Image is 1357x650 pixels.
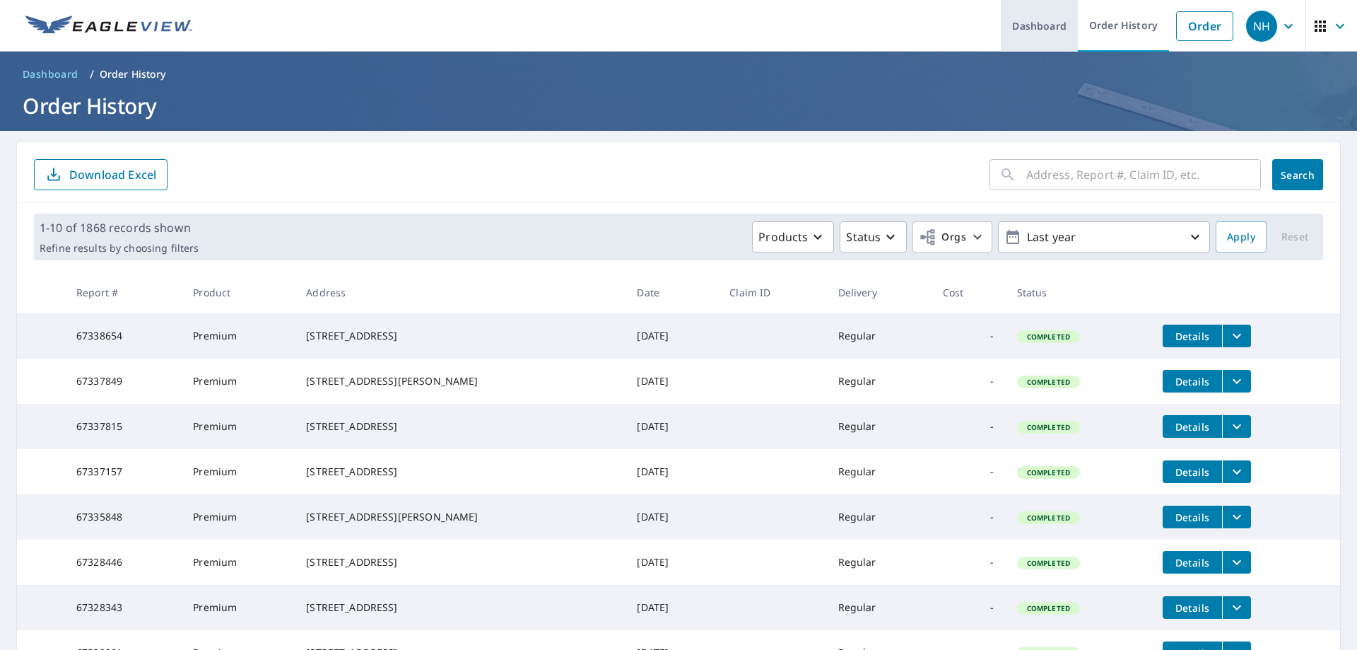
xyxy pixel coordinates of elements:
[306,510,614,524] div: [STREET_ADDRESS][PERSON_NAME]
[1163,506,1222,528] button: detailsBtn-67335848
[17,63,1340,86] nav: breadcrumb
[1272,159,1323,190] button: Search
[932,359,1006,404] td: -
[306,465,614,479] div: [STREET_ADDRESS]
[69,167,156,182] p: Download Excel
[306,555,614,569] div: [STREET_ADDRESS]
[25,16,192,37] img: EV Logo
[90,66,94,83] li: /
[65,404,182,449] td: 67337815
[295,272,625,313] th: Address
[306,419,614,434] div: [STREET_ADDRESS]
[1222,506,1251,528] button: filesDropdownBtn-67335848
[182,494,295,540] td: Premium
[34,159,168,190] button: Download Excel
[932,313,1006,359] td: -
[932,585,1006,630] td: -
[998,221,1210,253] button: Last year
[1018,377,1079,387] span: Completed
[1171,420,1214,434] span: Details
[23,67,78,81] span: Dashboard
[1222,370,1251,393] button: filesDropdownBtn-67337849
[1222,415,1251,438] button: filesDropdownBtn-67337815
[758,228,808,245] p: Products
[1222,460,1251,483] button: filesDropdownBtn-67337157
[1163,596,1222,619] button: detailsBtn-67328343
[827,585,932,630] td: Regular
[40,242,199,255] p: Refine results by choosing filters
[65,540,182,585] td: 67328446
[1163,551,1222,574] button: detailsBtn-67328446
[840,221,907,253] button: Status
[932,494,1006,540] td: -
[827,494,932,540] td: Regular
[1018,558,1079,568] span: Completed
[40,219,199,236] p: 1-10 of 1868 records shown
[625,404,718,449] td: [DATE]
[919,228,966,246] span: Orgs
[1216,221,1267,253] button: Apply
[827,540,932,585] td: Regular
[306,329,614,343] div: [STREET_ADDRESS]
[1227,228,1255,246] span: Apply
[1222,596,1251,619] button: filesDropdownBtn-67328343
[1171,375,1214,388] span: Details
[625,494,718,540] td: [DATE]
[1021,225,1187,250] p: Last year
[625,272,718,313] th: Date
[182,540,295,585] td: Premium
[846,228,881,245] p: Status
[65,359,182,404] td: 67337849
[625,449,718,494] td: [DATE]
[65,449,182,494] td: 67337157
[625,313,718,359] td: [DATE]
[1171,601,1214,615] span: Details
[1171,330,1214,343] span: Details
[932,404,1006,449] td: -
[182,404,295,449] td: Premium
[182,272,295,313] th: Product
[827,449,932,494] td: Regular
[1163,370,1222,393] button: detailsBtn-67337849
[1018,513,1079,523] span: Completed
[625,540,718,585] td: [DATE]
[912,221,992,253] button: Orgs
[306,374,614,388] div: [STREET_ADDRESS][PERSON_NAME]
[1163,325,1222,347] button: detailsBtn-67338654
[182,449,295,494] td: Premium
[306,600,614,615] div: [STREET_ADDRESS]
[625,585,718,630] td: [DATE]
[65,585,182,630] td: 67328343
[827,272,932,313] th: Delivery
[1222,325,1251,347] button: filesDropdownBtn-67338654
[1222,551,1251,574] button: filesDropdownBtn-67328446
[65,494,182,540] td: 67335848
[65,313,182,359] td: 67338654
[1246,11,1277,42] div: NH
[932,540,1006,585] td: -
[625,359,718,404] td: [DATE]
[182,585,295,630] td: Premium
[827,359,932,404] td: Regular
[932,449,1006,494] td: -
[1176,11,1233,41] a: Order
[932,272,1006,313] th: Cost
[1026,155,1261,195] input: Address, Report #, Claim ID, etc.
[65,272,182,313] th: Report #
[182,359,295,404] td: Premium
[1171,511,1214,524] span: Details
[1018,468,1079,477] span: Completed
[1171,556,1214,569] span: Details
[1283,168,1312,182] span: Search
[827,404,932,449] td: Regular
[1163,460,1222,483] button: detailsBtn-67337157
[752,221,834,253] button: Products
[827,313,932,359] td: Regular
[1006,272,1151,313] th: Status
[718,272,826,313] th: Claim ID
[1018,422,1079,432] span: Completed
[182,313,295,359] td: Premium
[1018,332,1079,342] span: Completed
[17,91,1340,120] h1: Order History
[1018,603,1079,613] span: Completed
